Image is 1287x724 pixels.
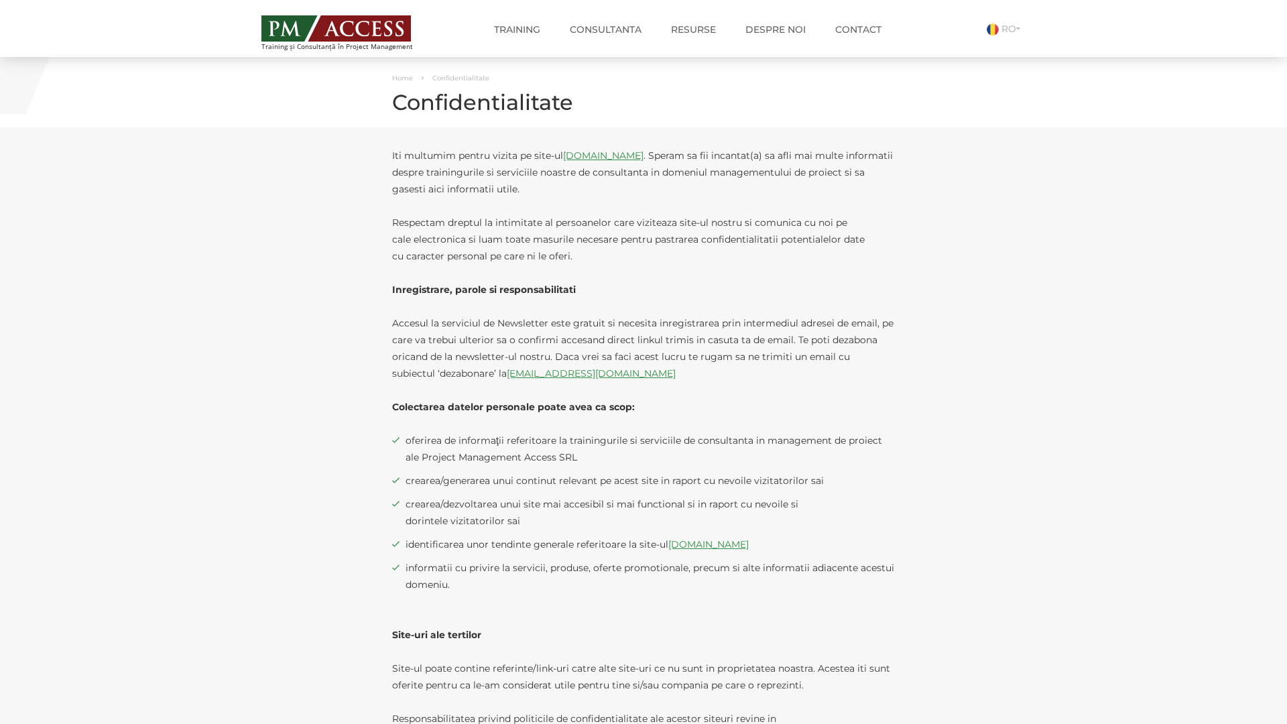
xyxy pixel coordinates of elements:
h1: Confidentialitate [392,90,895,114]
p: Site-ul poate contine referinte/link-uri catre alte site-uri ce nu sunt in proprietatea noastra. ... [392,660,895,694]
strong: Inregistrare, parole si responsabilitati [392,284,576,296]
a: Despre noi [735,16,816,43]
span: crearea/dezvoltarea unui site mai accesibil si mai functional si in raport cu nevoile si dorintel... [406,496,895,530]
strong: Colectarea datelor personale poate avea ca scop: [392,401,635,413]
a: Home [392,74,413,82]
p: Iti multumim pentru vizita pe site-ul . Speram sa fii incantat(a) sa afli mai multe informatii de... [392,147,895,198]
a: Resurse [661,16,726,43]
a: Training și Consultanță în Project Management [261,11,438,50]
img: PM ACCESS - Echipa traineri si consultanti certificati PMP: Narciss Popescu, Mihai Olaru, Monica ... [261,15,411,42]
span: crearea/generarea unui continut relevant pe acest site in raport cu nevoile vizitatorilor sai [406,473,895,489]
span: identificarea unor tendinte generale referitoare la site-ul [406,536,895,553]
a: Contact [825,16,892,43]
p: Respectam dreptul la intimitate al persoanelor care viziteaza site-ul nostru si comunica cu noi p... [392,215,895,265]
span: oferirea de informaţii referitoare la trainingurile si serviciile de consultanta in management de... [406,432,895,466]
a: [DOMAIN_NAME] [668,538,749,550]
a: Consultanta [560,16,652,43]
a: Training [484,16,550,43]
span: Training și Consultanță în Project Management [261,43,438,50]
span: Confidentialitate [432,74,489,82]
a: [EMAIL_ADDRESS][DOMAIN_NAME] [507,367,676,379]
img: Romana [987,23,999,36]
strong: Site-uri ale tertilor [392,629,481,641]
p: Accesul la serviciul de Newsletter este gratuit si necesita inregistrarea prin intermediul adrese... [392,315,895,382]
span: informatii cu privire la servicii, produse, oferte promotionale, precum si alte informatii adiace... [406,560,895,593]
a: [DOMAIN_NAME] [563,149,643,162]
a: RO [987,23,1026,35]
